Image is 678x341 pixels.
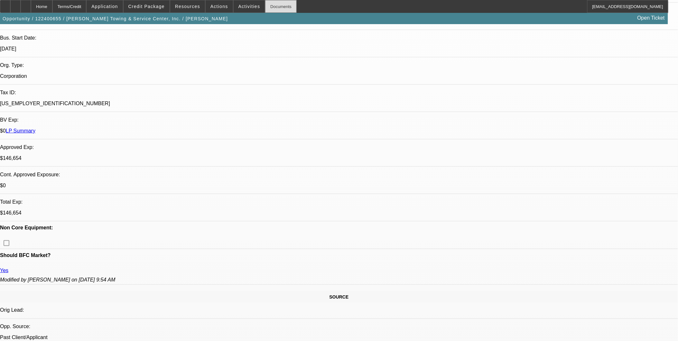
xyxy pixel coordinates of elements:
[234,0,265,13] button: Activities
[635,13,667,23] a: Open Ticket
[128,4,165,9] span: Credit Package
[206,0,233,13] button: Actions
[87,0,123,13] button: Application
[3,16,228,21] span: Opportunity / 122400655 / [PERSON_NAME] Towing & Service Center, Inc. / [PERSON_NAME]
[6,128,35,134] a: LP Summary
[238,4,260,9] span: Activities
[170,0,205,13] button: Resources
[175,4,200,9] span: Resources
[91,4,118,9] span: Application
[124,0,170,13] button: Credit Package
[330,295,349,300] span: SOURCE
[210,4,228,9] span: Actions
